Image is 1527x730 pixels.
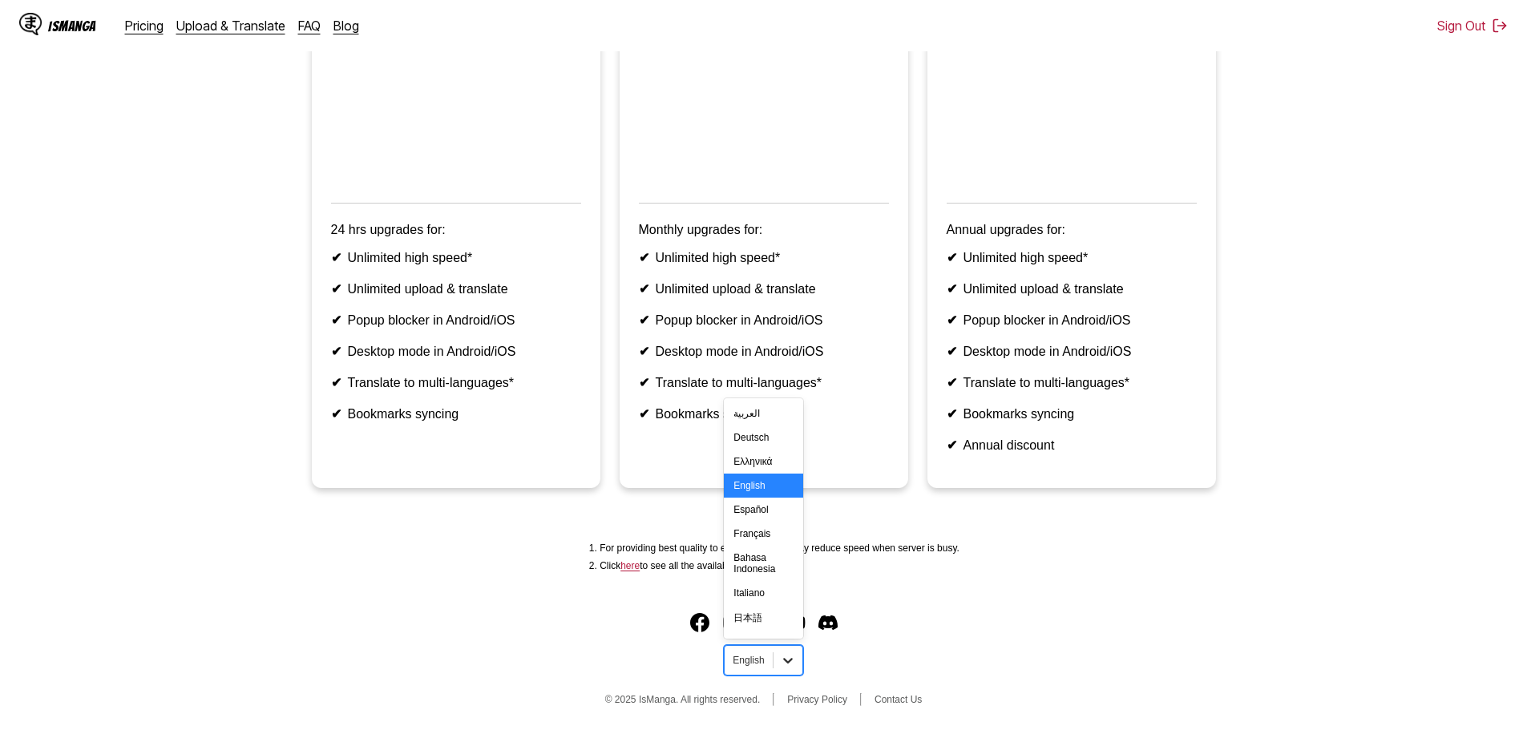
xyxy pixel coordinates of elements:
div: IsManga [48,18,96,34]
div: Ελληνικά [724,450,802,474]
li: Desktop mode in Android/iOS [947,344,1197,359]
li: Desktop mode in Android/iOS [331,344,581,359]
a: FAQ [298,18,321,34]
iframe: PayPal [947,75,1197,180]
p: 24 hrs upgrades for: [331,223,581,237]
b: ✔ [639,313,649,327]
b: ✔ [947,313,957,327]
input: Select language [733,655,735,666]
iframe: PayPal [331,75,581,180]
b: ✔ [331,407,341,421]
img: Sign out [1492,18,1508,34]
b: ✔ [947,345,957,358]
b: ✔ [639,251,649,264]
b: ✔ [331,313,341,327]
a: Available languages [620,560,640,571]
li: Popup blocker in Android/iOS [331,313,581,328]
li: Bookmarks syncing [947,406,1197,421]
a: Facebook [690,613,709,632]
img: IsManga Logo [19,13,42,35]
b: ✔ [947,251,957,264]
b: ✔ [639,282,649,296]
b: ✔ [947,407,957,421]
b: ✔ [331,282,341,296]
li: Popup blocker in Android/iOS [947,313,1197,328]
a: Upload & Translate [176,18,285,34]
button: Sign Out [1437,18,1508,34]
li: Desktop mode in Android/iOS [639,344,889,359]
div: 日本語 [724,605,802,631]
div: 한국어 [724,631,802,658]
li: Popup blocker in Android/iOS [639,313,889,328]
a: IsManga LogoIsManga [19,13,125,38]
b: ✔ [639,345,649,358]
p: Monthly upgrades for: [639,223,889,237]
li: For providing best quality to every users, we may reduce speed when server is busy. [600,542,959,554]
li: Translate to multi-languages* [331,375,581,390]
span: © 2025 IsManga. All rights reserved. [605,694,761,705]
a: Discord [818,613,838,632]
li: Annual discount [947,438,1197,453]
li: Bookmarks syncing [639,406,889,421]
li: Bookmarks syncing [331,406,581,421]
li: Unlimited upload & translate [331,281,581,296]
div: العربية [724,401,802,425]
li: Unlimited high speed* [331,250,581,265]
li: Translate to multi-languages* [947,375,1197,390]
b: ✔ [331,345,341,358]
b: ✔ [331,251,341,264]
img: IsManga Facebook [690,613,709,632]
li: Unlimited upload & translate [947,281,1197,296]
a: Privacy Policy [787,694,847,705]
div: Bahasa Indonesia [724,546,802,581]
a: Pricing [125,18,164,34]
b: ✔ [947,438,957,452]
li: Unlimited high speed* [947,250,1197,265]
a: Contact Us [875,694,922,705]
p: Annual upgrades for: [947,223,1197,237]
b: ✔ [639,376,649,389]
b: ✔ [947,376,957,389]
a: Instagram [722,613,741,632]
b: ✔ [639,407,649,421]
img: IsManga Instagram [722,613,741,632]
iframe: PayPal [639,75,889,180]
li: Translate to multi-languages* [639,375,889,390]
div: Italiano [724,581,802,605]
div: Français [724,522,802,546]
li: Click to see all the available languages [600,560,959,571]
div: English [724,474,802,498]
li: Unlimited upload & translate [639,281,889,296]
img: IsManga Discord [818,613,838,632]
div: Español [724,498,802,522]
div: Deutsch [724,425,802,450]
b: ✔ [947,282,957,296]
a: Blog [333,18,359,34]
li: Unlimited high speed* [639,250,889,265]
b: ✔ [331,376,341,389]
